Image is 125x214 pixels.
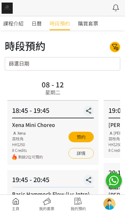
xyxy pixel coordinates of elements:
a: 課程介紹 [3,16,24,30]
input: 篩選日期 [5,57,120,70]
div: 荔枝角 [12,136,43,142]
div: Xena [12,130,43,136]
div: Basic Hammock Flow (Lv: Intro) [12,190,94,198]
div: 星期二 [45,88,60,96]
button: 預約 [68,132,94,142]
div: 18:45 - 19:45 [12,106,94,118]
span: 購買套票 [78,19,98,27]
div: Xena Mini Choreo [12,121,94,129]
span: 日曆 [31,19,42,27]
a: 時段預約 [50,16,70,30]
div: 時段預約 [5,38,45,53]
span: 時段預約 [50,19,70,27]
a: 購買套票 [78,16,98,30]
div: HK$250 [12,142,43,147]
a: 日曆 [31,16,42,30]
span: 剩餘2位可預約 [18,154,43,160]
img: fire.png [12,154,17,160]
span: 課程介紹 [3,19,24,27]
div: 08 - 12 [42,81,64,88]
div: 8 Credits [12,147,43,153]
a: 詳情 [68,148,94,159]
div: 19:45 - 20:45 [12,175,94,188]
